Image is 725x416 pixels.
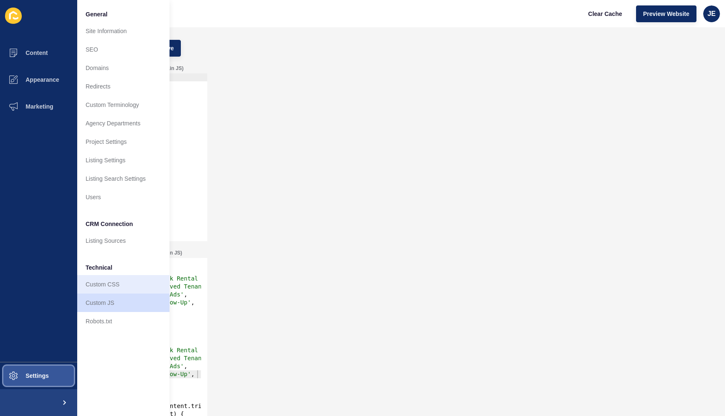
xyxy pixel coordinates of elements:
a: Listing Settings [77,151,170,169]
a: SEO [77,40,170,59]
button: Clear Cache [581,5,629,22]
a: Custom JS [77,294,170,312]
button: Preview Website [636,5,696,22]
a: Domains [77,59,170,77]
a: Project Settings [77,133,170,151]
a: Custom Terminology [77,96,170,114]
a: Redirects [77,77,170,96]
span: Clear Cache [588,10,622,18]
a: Listing Sources [77,231,170,250]
a: Users [77,188,170,206]
span: JE [707,10,716,18]
span: CRM Connection [86,220,133,228]
a: Listing Search Settings [77,169,170,188]
span: General [86,10,107,18]
a: Site Information [77,22,170,40]
span: Technical [86,263,112,272]
a: Agency Departments [77,114,170,133]
span: Preview Website [643,10,689,18]
a: Custom CSS [77,275,170,294]
a: Robots.txt [77,312,170,330]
